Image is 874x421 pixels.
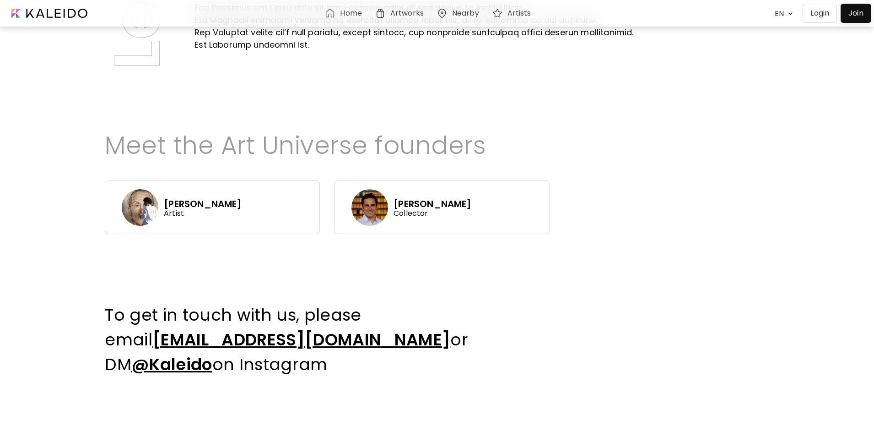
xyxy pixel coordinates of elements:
span: @Kaleido [131,353,212,376]
div: EN [770,5,786,22]
h6: Artists [507,10,531,17]
p: [PERSON_NAME] [164,198,242,210]
a: Join [841,4,871,23]
img: large.webp [122,189,158,226]
p: Artist [164,210,242,217]
p: Login [810,8,829,19]
h6: Home [340,10,361,17]
p: [PERSON_NAME] [394,198,471,210]
a: Artworks [375,8,427,19]
a: [PERSON_NAME]Collector [334,180,564,234]
p: Meet the Art Universe founders [105,127,769,164]
img: arrow down [786,9,795,18]
a: Artists [492,8,535,19]
a: [PERSON_NAME]Artist [105,180,334,234]
p: To get in touch with us, please email or DM on Instagram [105,303,512,377]
a: Home [324,8,365,19]
h6: Nearby [452,10,479,17]
img: large.webp [351,189,388,226]
a: Nearby [437,8,483,19]
a: [EMAIL_ADDRESS][DOMAIN_NAME] [152,328,450,351]
a: Login [803,4,841,23]
p: Collector [394,210,471,217]
h6: Artworks [390,10,424,17]
button: Login [803,4,837,23]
